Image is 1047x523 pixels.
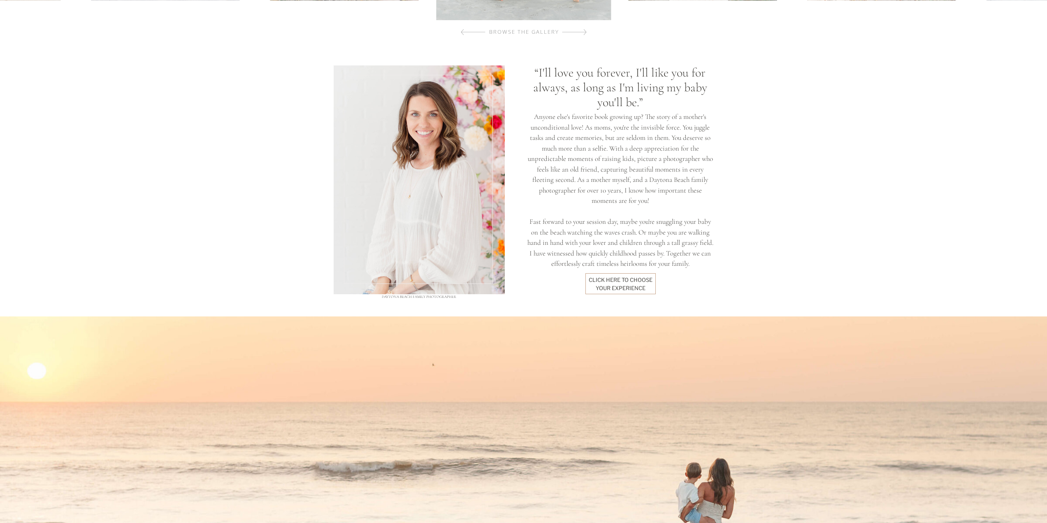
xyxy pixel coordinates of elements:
[475,28,573,36] div: browse the gallery
[382,294,457,299] h2: Daytona Beach Family Photographer
[589,276,653,291] a: click here to Choose your experience
[524,65,717,115] h3: “I'll love you forever, I'll like you for always, as long as I'm living my baby you'll be.”
[527,112,713,270] p: Anyone else's favorite book growing up? The story of a mother's unconditional love! As moms, you'...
